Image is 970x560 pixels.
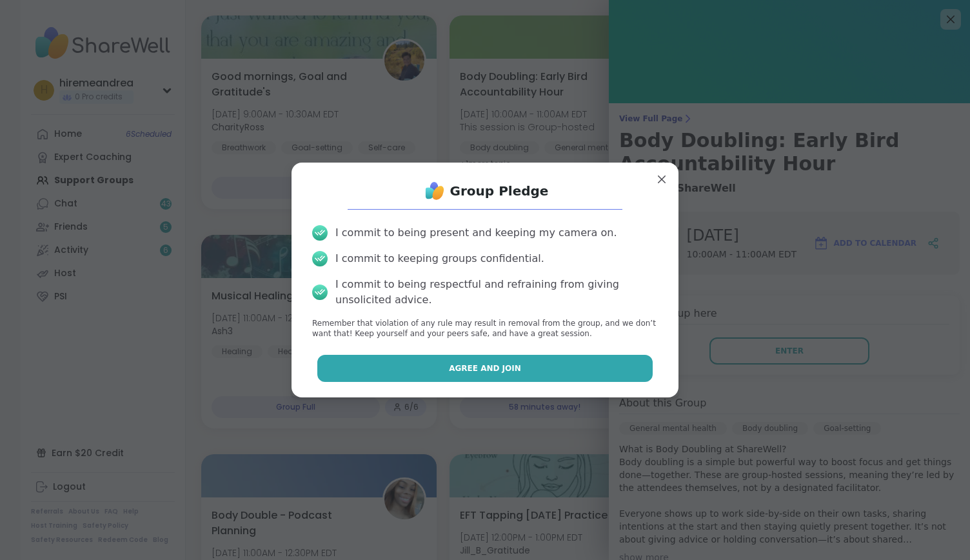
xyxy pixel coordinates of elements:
button: Agree and Join [317,355,653,382]
div: I commit to keeping groups confidential. [335,251,544,266]
div: I commit to being present and keeping my camera on. [335,225,617,241]
span: Agree and Join [449,363,521,374]
img: ShareWell Logo [422,178,448,204]
h1: Group Pledge [450,182,549,200]
div: I commit to being respectful and refraining from giving unsolicited advice. [335,277,658,308]
p: Remember that violation of any rule may result in removal from the group, and we don’t want that!... [312,318,658,340]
